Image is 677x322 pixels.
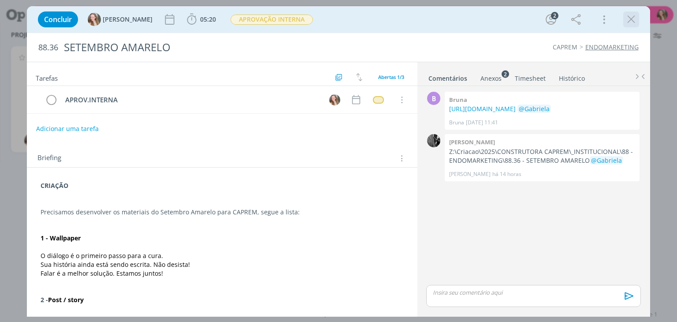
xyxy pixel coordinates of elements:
[41,181,68,190] strong: CRIAÇÃO
[88,13,153,26] button: G[PERSON_NAME]
[428,70,468,83] a: Comentários
[48,296,84,304] strong: Post / story
[61,94,321,105] div: APROV.INTERNA
[41,234,81,242] strong: 1 - Wallpaper
[427,134,440,147] img: P
[427,92,440,105] div: B
[591,156,622,165] span: @Gabriela
[230,14,313,25] button: APROVAÇÃO INTERNA
[36,72,58,82] span: Tarefas
[356,73,362,81] img: arrow-down-up.svg
[41,208,403,217] p: Precisamos desenvolver os materiais do Setembro Amarelo para CAPREM, segue a lista:
[38,11,78,27] button: Concluir
[449,147,635,165] p: Z:\Criacao\2025\CONSTRUTORA CAPREM\_INSTITUCIONAL\88 - ENDOMARKETING\88.36 - SETEMBRO AMARELO
[38,43,58,52] span: 88.36
[551,12,558,19] div: 2
[449,96,467,104] b: Bruna
[60,37,385,58] div: SETEMBRO AMARELO
[329,94,340,105] img: G
[466,119,498,127] span: [DATE] 11:41
[27,6,650,317] div: dialog
[553,43,577,51] a: CAPREM
[519,105,550,113] span: @Gabriela
[41,296,48,304] strong: 2 -
[41,269,163,277] span: Falar é a melhor solução. Estamos juntos!
[502,70,509,78] sup: 2
[449,138,495,146] b: [PERSON_NAME]
[328,93,342,106] button: G
[231,15,313,25] span: APROVAÇÃO INTERNA
[41,260,190,269] span: Sua história ainda está sendo escrita. Não desista!
[558,70,585,83] a: Histórico
[41,251,163,260] span: O diálogo é o primeiro passo para a cura.
[378,74,404,80] span: Abertas 1/3
[103,16,153,22] span: [PERSON_NAME]
[514,70,546,83] a: Timesheet
[480,74,502,83] div: Anexos
[585,43,639,51] a: ENDOMARKETING
[44,16,72,23] span: Concluir
[37,153,61,164] span: Briefing
[449,170,491,178] p: [PERSON_NAME]
[492,170,521,178] span: há 14 horas
[544,12,558,26] button: 2
[88,13,101,26] img: G
[200,15,216,23] span: 05:20
[36,121,99,137] button: Adicionar uma tarefa
[449,119,464,127] p: Bruna
[449,105,516,113] a: [URL][DOMAIN_NAME]
[185,12,218,26] button: 05:20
